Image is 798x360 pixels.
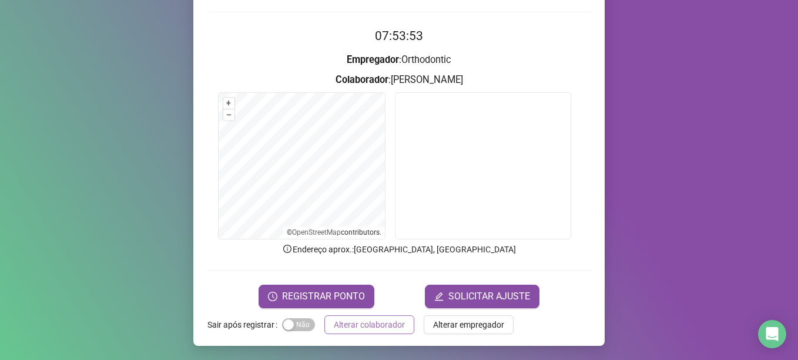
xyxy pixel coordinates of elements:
span: clock-circle [268,292,277,301]
strong: Colaborador [336,74,388,85]
p: Endereço aprox. : [GEOGRAPHIC_DATA], [GEOGRAPHIC_DATA] [207,243,591,256]
button: editSOLICITAR AJUSTE [425,285,539,308]
button: – [223,109,234,121]
button: Alterar empregador [424,315,514,334]
span: edit [434,292,444,301]
label: Sair após registrar [207,315,282,334]
span: Alterar empregador [433,318,504,331]
li: © contributors. [287,228,381,236]
strong: Empregador [347,54,399,65]
button: Alterar colaborador [324,315,414,334]
span: info-circle [282,244,293,254]
div: Open Intercom Messenger [758,320,786,348]
h3: : Orthodontic [207,52,591,68]
button: + [223,98,234,109]
span: SOLICITAR AJUSTE [448,289,530,304]
span: REGISTRAR PONTO [282,289,365,304]
a: OpenStreetMap [292,228,341,236]
button: REGISTRAR PONTO [259,285,374,308]
time: 07:53:53 [375,29,423,43]
span: Alterar colaborador [334,318,405,331]
h3: : [PERSON_NAME] [207,72,591,88]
